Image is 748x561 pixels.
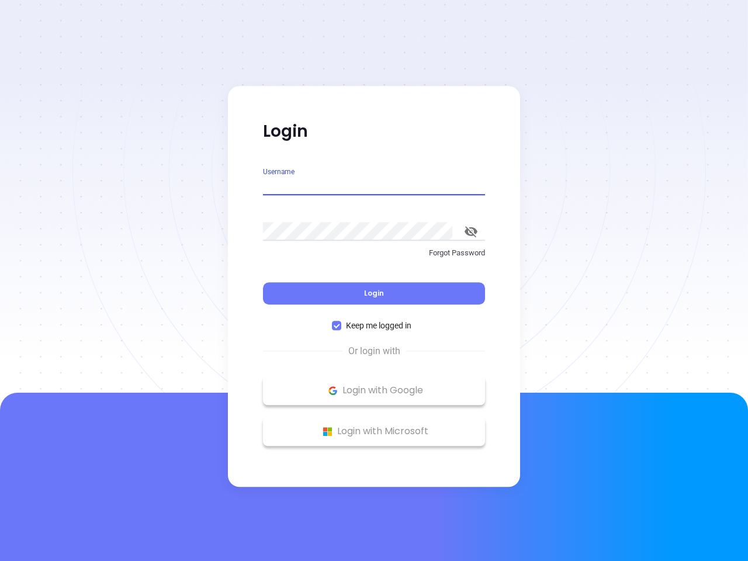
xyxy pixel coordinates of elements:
[457,217,485,245] button: toggle password visibility
[263,121,485,142] p: Login
[325,383,340,398] img: Google Logo
[263,168,295,175] label: Username
[263,417,485,446] button: Microsoft Logo Login with Microsoft
[342,344,406,358] span: Or login with
[263,247,485,268] a: Forgot Password
[341,319,416,332] span: Keep me logged in
[263,247,485,259] p: Forgot Password
[263,376,485,405] button: Google Logo Login with Google
[269,423,479,440] p: Login with Microsoft
[263,282,485,304] button: Login
[364,288,384,298] span: Login
[269,382,479,399] p: Login with Google
[320,424,335,439] img: Microsoft Logo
